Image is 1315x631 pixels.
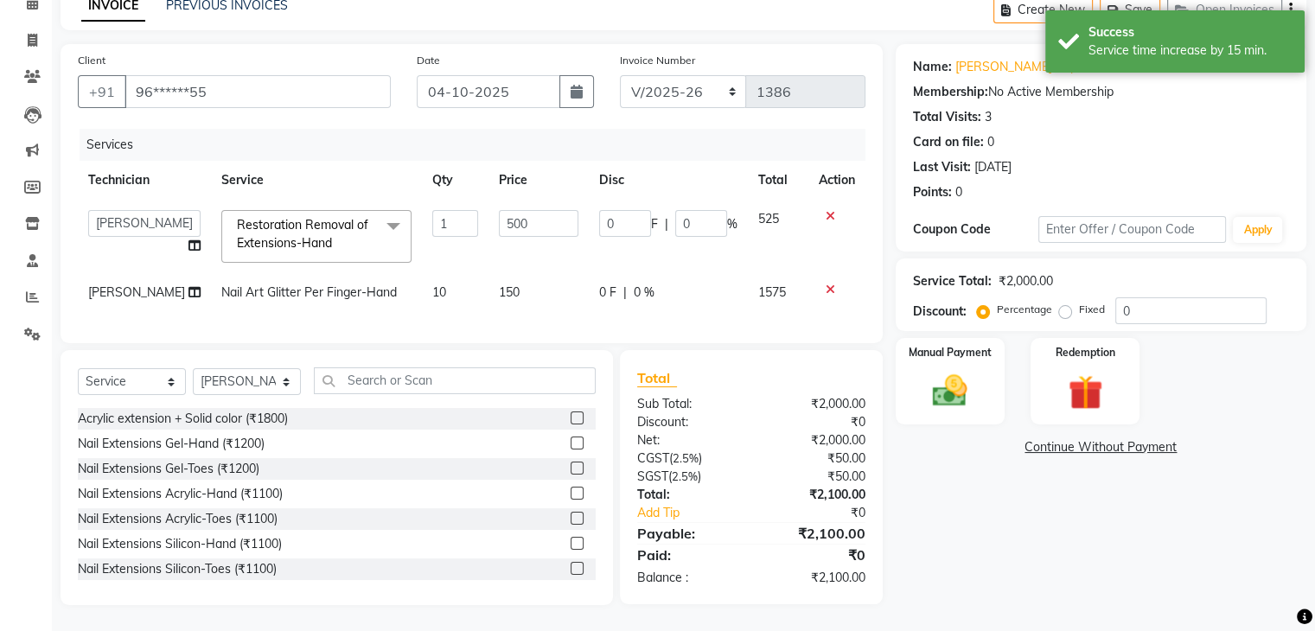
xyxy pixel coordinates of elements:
[88,284,185,300] span: [PERSON_NAME]
[772,504,878,522] div: ₹0
[78,460,259,478] div: Nail Extensions Gel-Toes (₹1200)
[672,469,698,483] span: 2.5%
[913,58,952,76] div: Name:
[1079,302,1105,317] label: Fixed
[624,523,751,544] div: Payable:
[80,129,878,161] div: Services
[808,161,865,200] th: Action
[78,53,105,68] label: Client
[913,108,981,126] div: Total Visits:
[727,215,737,233] span: %
[985,108,992,126] div: 3
[314,367,596,394] input: Search or Scan
[624,431,751,449] div: Net:
[211,161,422,200] th: Service
[955,183,962,201] div: 0
[987,133,994,151] div: 0
[1233,217,1282,243] button: Apply
[751,486,878,504] div: ₹2,100.00
[751,523,878,544] div: ₹2,100.00
[899,438,1303,456] a: Continue Without Payment
[624,569,751,587] div: Balance :
[221,284,397,300] span: Nail Art Glitter Per Finger-Hand
[78,535,282,553] div: Nail Extensions Silicon-Hand (₹1100)
[124,75,391,108] input: Search by Name/Mobile/Email/Code
[1088,23,1292,41] div: Success
[78,485,283,503] div: Nail Extensions Acrylic-Hand (₹1100)
[78,75,126,108] button: +91
[913,133,984,151] div: Card on file:
[589,161,748,200] th: Disc
[673,451,699,465] span: 2.5%
[78,510,278,528] div: Nail Extensions Acrylic-Toes (₹1100)
[758,211,779,226] span: 525
[913,83,1289,101] div: No Active Membership
[913,158,971,176] div: Last Visit:
[78,435,265,453] div: Nail Extensions Gel-Hand (₹1200)
[748,161,808,200] th: Total
[624,449,751,468] div: ( )
[624,486,751,504] div: Total:
[488,161,589,200] th: Price
[624,545,751,565] div: Paid:
[997,302,1052,317] label: Percentage
[78,410,288,428] div: Acrylic extension + Solid color (₹1800)
[758,284,786,300] span: 1575
[913,272,992,290] div: Service Total:
[1038,216,1227,243] input: Enter Offer / Coupon Code
[599,284,616,302] span: 0 F
[637,450,669,466] span: CGST
[620,53,695,68] label: Invoice Number
[751,395,878,413] div: ₹2,000.00
[909,345,992,360] label: Manual Payment
[499,284,520,300] span: 150
[751,413,878,431] div: ₹0
[417,53,440,68] label: Date
[624,413,751,431] div: Discount:
[922,371,978,411] img: _cash.svg
[751,468,878,486] div: ₹50.00
[237,217,368,251] span: Restoration Removal of Extensions-Hand
[78,560,277,578] div: Nail Extensions Silicon-Toes (₹1100)
[751,449,878,468] div: ₹50.00
[913,303,967,321] div: Discount:
[624,504,772,522] a: Add Tip
[913,83,988,101] div: Membership:
[624,395,751,413] div: Sub Total:
[974,158,1012,176] div: [DATE]
[634,284,654,302] span: 0 %
[624,468,751,486] div: ( )
[751,545,878,565] div: ₹0
[637,369,677,387] span: Total
[432,284,446,300] span: 10
[637,468,668,484] span: SGST
[332,235,340,251] a: x
[913,220,1038,239] div: Coupon Code
[665,215,668,233] span: |
[913,183,952,201] div: Points:
[999,272,1053,290] div: ₹2,000.00
[623,284,627,302] span: |
[1088,41,1292,60] div: Service time increase by 15 min.
[955,58,1094,76] a: [PERSON_NAME] Bcpatil
[651,215,658,233] span: F
[751,569,878,587] div: ₹2,100.00
[1057,371,1114,414] img: _gift.svg
[78,161,211,200] th: Technician
[422,161,489,200] th: Qty
[1056,345,1115,360] label: Redemption
[751,431,878,449] div: ₹2,000.00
